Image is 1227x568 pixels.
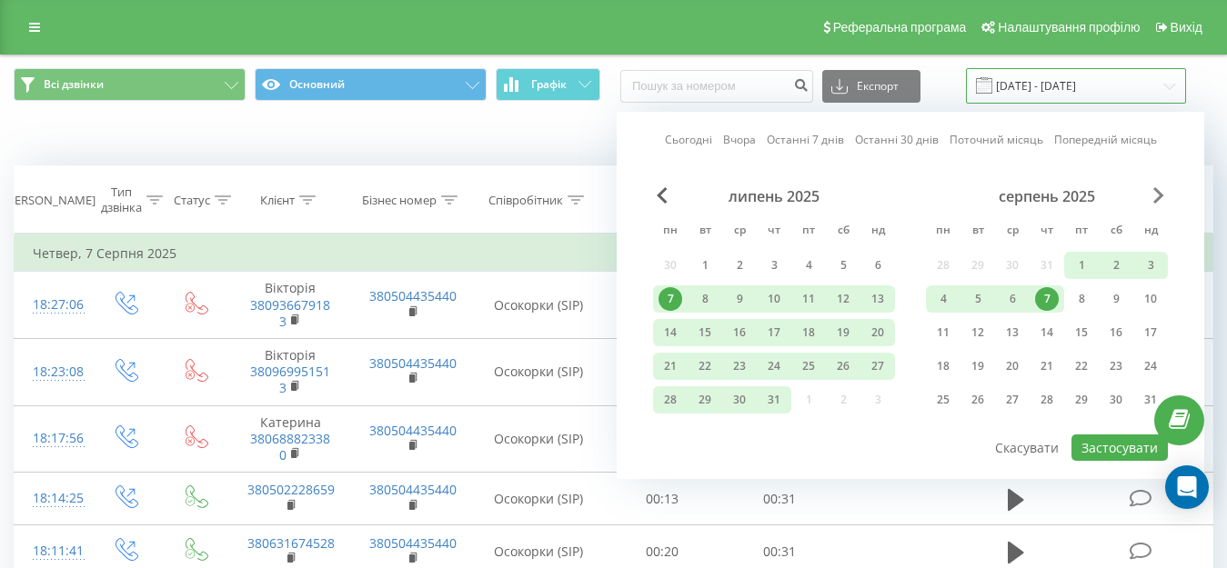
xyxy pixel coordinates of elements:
[693,321,717,344] div: 15
[653,353,688,380] div: пн 21 лип 2025 р.
[1133,386,1168,414] div: нд 31 серп 2025 р.
[762,354,786,378] div: 24
[1070,287,1093,311] div: 8
[1064,319,1099,346] div: пт 15 серп 2025 р.
[653,386,688,414] div: пн 28 лип 2025 р.
[826,353,860,380] div: сб 26 лип 2025 р.
[255,68,487,101] button: Основний
[1035,287,1059,311] div: 7
[866,321,890,344] div: 20
[860,353,895,380] div: нд 27 лип 2025 р.
[864,218,891,245] abbr: неділя
[1030,285,1064,313] div: чт 7 серп 2025 р.
[831,321,855,344] div: 19
[960,353,995,380] div: вт 19 серп 2025 р.
[966,388,990,412] div: 26
[33,481,71,516] div: 18:14:25
[791,285,826,313] div: пт 11 лип 2025 р.
[1054,131,1157,148] a: Попередній місяць
[860,319,895,346] div: нд 20 лип 2025 р.
[659,388,682,412] div: 28
[762,254,786,277] div: 3
[830,218,857,245] abbr: субота
[795,218,822,245] abbr: п’ятниця
[1104,287,1128,311] div: 9
[659,287,682,311] div: 7
[767,131,844,148] a: Останні 7 днів
[1133,353,1168,380] div: нд 24 серп 2025 р.
[860,285,895,313] div: нд 13 лип 2025 р.
[1064,252,1099,279] div: пт 1 серп 2025 р.
[1070,354,1093,378] div: 22
[1133,285,1168,313] div: нд 10 серп 2025 р.
[1035,388,1059,412] div: 28
[1070,388,1093,412] div: 29
[757,285,791,313] div: чт 10 лип 2025 р.
[926,285,960,313] div: пн 4 серп 2025 р.
[791,252,826,279] div: пт 4 лип 2025 р.
[1070,254,1093,277] div: 1
[985,434,1069,461] button: Скасувати
[950,131,1043,148] a: Поточний місяць
[229,272,351,339] td: Вікторія
[826,285,860,313] div: сб 12 лип 2025 р.
[693,388,717,412] div: 29
[1099,386,1133,414] div: сб 30 серп 2025 р.
[762,321,786,344] div: 17
[473,338,604,405] td: Осокорки (SIP)
[1139,354,1162,378] div: 24
[926,319,960,346] div: пн 11 серп 2025 р.
[831,354,855,378] div: 26
[866,287,890,311] div: 13
[1064,285,1099,313] div: пт 8 серп 2025 р.
[369,287,457,304] a: 380504435440
[797,254,820,277] div: 4
[831,254,855,277] div: 5
[791,319,826,346] div: пт 18 лип 2025 р.
[995,353,1030,380] div: ср 20 серп 2025 р.
[760,218,788,245] abbr: четвер
[728,254,751,277] div: 2
[250,363,330,396] a: 380969951513
[1001,287,1024,311] div: 6
[688,252,722,279] div: вт 1 лип 2025 р.
[369,422,457,439] a: 380504435440
[1139,287,1162,311] div: 10
[926,353,960,380] div: пн 18 серп 2025 р.
[833,20,967,35] span: Реферальна програма
[757,386,791,414] div: чт 31 лип 2025 р.
[999,218,1026,245] abbr: середа
[995,319,1030,346] div: ср 13 серп 2025 р.
[250,296,330,330] a: 380936679183
[1035,321,1059,344] div: 14
[1133,319,1168,346] div: нд 17 серп 2025 р.
[722,285,757,313] div: ср 9 лип 2025 р.
[791,353,826,380] div: пт 25 лип 2025 р.
[995,285,1030,313] div: ср 6 серп 2025 р.
[797,321,820,344] div: 18
[15,235,1213,272] td: Четвер, 7 Серпня 2025
[728,354,751,378] div: 23
[473,473,604,525] td: Осокорки (SIP)
[722,252,757,279] div: ср 2 лип 2025 р.
[653,319,688,346] div: пн 14 лип 2025 р.
[1033,218,1061,245] abbr: четвер
[1104,388,1128,412] div: 30
[931,354,955,378] div: 18
[14,68,246,101] button: Всі дзвінки
[693,287,717,311] div: 8
[691,218,719,245] abbr: вівторок
[653,187,895,205] div: липень 2025
[931,388,955,412] div: 25
[1070,321,1093,344] div: 15
[1165,465,1209,509] div: Open Intercom Messenger
[688,386,722,414] div: вт 29 лип 2025 р.
[960,386,995,414] div: вт 26 серп 2025 р.
[659,354,682,378] div: 21
[722,386,757,414] div: ср 30 лип 2025 р.
[931,321,955,344] div: 11
[604,272,721,339] td: 00:45
[1030,353,1064,380] div: чт 21 серп 2025 р.
[762,388,786,412] div: 31
[1001,321,1024,344] div: 13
